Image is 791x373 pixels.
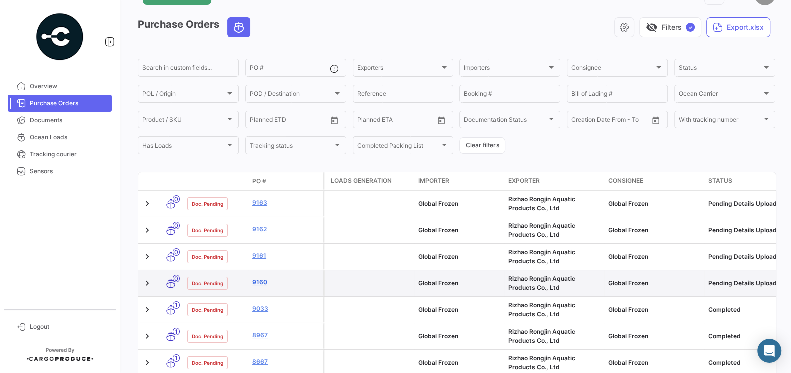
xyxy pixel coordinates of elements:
[173,354,180,362] span: 1
[252,331,319,340] a: 8967
[142,358,152,368] a: Expand/Collapse Row
[142,225,152,235] a: Expand/Collapse Row
[30,82,108,91] span: Overview
[30,150,108,159] span: Tracking courier
[192,200,223,208] span: Doc. Pending
[142,331,152,341] a: Expand/Collapse Row
[192,226,223,234] span: Doc. Pending
[608,306,648,313] span: Global Frozen
[30,322,108,331] span: Logout
[757,339,781,363] div: Abrir Intercom Messenger
[173,195,180,203] span: 0
[508,248,575,265] span: Rizhao Rongjin Aquatic Products Co., Ltd
[142,143,225,150] span: Has Loads
[604,172,704,190] datatable-header-cell: Consignee
[158,177,183,185] datatable-header-cell: Transport mode
[325,172,414,190] datatable-header-cell: Loads generation
[173,275,180,282] span: 0
[252,304,319,313] a: 9033
[378,118,414,125] input: To
[464,118,547,125] span: Documentation Status
[608,359,648,366] span: Global Frozen
[142,278,152,288] a: Expand/Collapse Row
[30,167,108,176] span: Sensors
[252,278,319,287] a: 9160
[252,177,266,186] span: PO #
[8,129,112,146] a: Ocean Loads
[327,113,342,128] button: Open calendar
[8,78,112,95] a: Overview
[252,198,319,207] a: 9163
[679,92,762,99] span: Ocean Carrier
[142,92,225,99] span: POL / Origin
[173,248,180,256] span: 0
[508,354,575,371] span: Rizhao Rongjin Aquatic Products Co., Ltd
[459,137,505,154] button: Clear filters
[608,332,648,340] span: Global Frozen
[418,332,458,340] span: Global Frozen
[508,328,575,344] span: Rizhao Rongjin Aquatic Products Co., Ltd
[192,359,223,367] span: Doc. Pending
[357,66,440,73] span: Exporters
[35,12,85,62] img: powered-by.png
[192,253,223,261] span: Doc. Pending
[250,143,333,150] span: Tracking status
[8,95,112,112] a: Purchase Orders
[173,222,180,229] span: 0
[8,163,112,180] a: Sensors
[30,99,108,108] span: Purchase Orders
[228,18,250,37] button: Ocean
[418,176,449,185] span: Importer
[30,116,108,125] span: Documents
[679,118,762,125] span: With tracking number
[8,112,112,129] a: Documents
[508,301,575,318] span: Rizhao Rongjin Aquatic Products Co., Ltd
[608,200,648,207] span: Global Frozen
[192,279,223,287] span: Doc. Pending
[252,357,319,366] a: 8667
[706,17,770,37] button: Export.xlsx
[173,328,180,335] span: 1
[418,253,458,260] span: Global Frozen
[434,113,449,128] button: Open calendar
[608,279,648,287] span: Global Frozen
[331,176,392,185] span: Loads generation
[608,176,643,185] span: Consignee
[464,66,547,73] span: Importers
[571,66,654,73] span: Consignee
[357,118,371,125] input: From
[639,17,701,37] button: visibility_offFilters✓
[357,143,440,150] span: Completed Packing List
[142,252,152,262] a: Expand/Collapse Row
[252,251,319,260] a: 9161
[192,306,223,314] span: Doc. Pending
[418,306,458,313] span: Global Frozen
[271,118,307,125] input: To
[250,92,333,99] span: POD / Destination
[414,172,504,190] datatable-header-cell: Importer
[708,176,732,185] span: Status
[504,172,604,190] datatable-header-cell: Exporter
[138,17,253,37] h3: Purchase Orders
[679,66,762,73] span: Status
[250,118,264,125] input: From
[646,21,658,33] span: visibility_off
[418,359,458,366] span: Global Frozen
[608,253,648,260] span: Global Frozen
[30,133,108,142] span: Ocean Loads
[508,176,540,185] span: Exporter
[648,113,663,128] button: Open calendar
[248,173,323,190] datatable-header-cell: PO #
[142,199,152,209] a: Expand/Collapse Row
[173,301,180,309] span: 1
[192,332,223,340] span: Doc. Pending
[686,23,695,32] span: ✓
[508,222,575,238] span: Rizhao Rongjin Aquatic Products Co., Ltd
[183,177,248,185] datatable-header-cell: Doc. Status
[418,279,458,287] span: Global Frozen
[608,226,648,234] span: Global Frozen
[142,118,225,125] span: Product / SKU
[571,118,585,125] input: From
[252,225,319,234] a: 9162
[418,226,458,234] span: Global Frozen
